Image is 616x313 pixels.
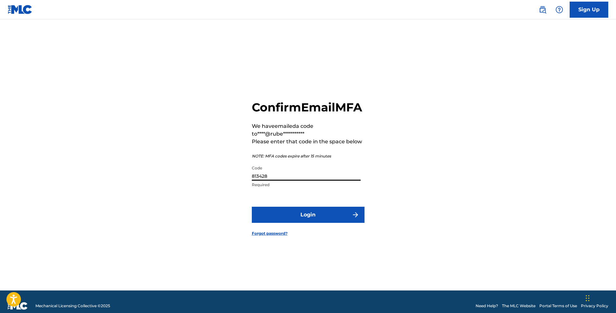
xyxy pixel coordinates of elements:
img: MLC Logo [8,5,33,14]
p: NOTE: MFA codes expire after 15 minutes [252,153,365,159]
h2: Confirm Email MFA [252,100,365,115]
img: help [555,6,563,14]
div: Widget de chat [584,282,616,313]
img: search [539,6,546,14]
a: The MLC Website [502,303,535,309]
div: Arrastrar [586,289,590,308]
button: Login [252,207,365,223]
a: Need Help? [476,303,498,309]
a: Public Search [536,3,549,16]
span: Mechanical Licensing Collective © 2025 [35,303,110,309]
img: f7272a7cc735f4ea7f67.svg [352,211,359,219]
a: Sign Up [570,2,608,18]
p: Required [252,182,361,188]
div: Help [553,3,566,16]
iframe: Chat Widget [584,282,616,313]
p: Please enter that code in the space below [252,138,365,146]
a: Portal Terms of Use [539,303,577,309]
a: Forgot password? [252,231,288,236]
a: Privacy Policy [581,303,608,309]
img: logo [8,302,28,310]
